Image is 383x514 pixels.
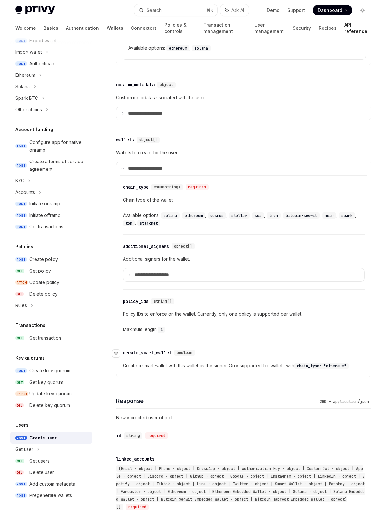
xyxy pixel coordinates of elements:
[134,4,217,16] button: Search...⌘K
[10,254,92,265] a: POSTCreate policy
[322,211,339,219] div: ,
[15,83,30,91] div: Solana
[267,212,281,219] code: tron
[15,403,24,408] span: DEL
[15,213,27,218] span: POST
[10,58,92,69] a: POSTAuthenticate
[123,184,148,190] div: chain_type
[15,94,38,102] div: Spark BTC
[220,4,249,16] button: Ask AI
[29,256,58,263] div: Create policy
[319,20,337,36] a: Recipes
[15,71,35,79] div: Ethereum
[116,94,371,101] p: Custom metadata associated with the user.
[126,504,149,510] div: required
[131,20,157,36] a: Connectors
[123,211,365,227] div: Available options:
[10,332,92,344] a: GETGet transaction
[123,196,365,204] p: Chain type of the wallet
[29,138,88,154] div: Configure app for native onramp
[29,223,63,231] div: Get transactions
[15,163,27,168] span: POST
[29,267,51,275] div: Get policy
[154,299,172,304] span: string[]
[15,482,27,486] span: POST
[252,212,264,219] code: sui
[139,137,157,142] span: object[]
[147,6,164,14] div: Search...
[15,446,33,453] div: Get user
[254,20,285,36] a: User management
[313,5,352,15] a: Dashboard
[161,211,182,219] div: ,
[267,211,283,219] div: ,
[10,221,92,233] a: POSTGet transactions
[29,211,60,219] div: Initiate offramp
[145,432,168,439] div: required
[186,184,209,190] div: required
[10,198,92,210] a: POSTInitiate onramp
[29,290,58,298] div: Delete policy
[107,20,123,36] a: Wallets
[15,61,27,66] span: POST
[287,7,305,13] a: Support
[15,280,28,285] span: PATCH
[29,390,72,398] div: Update key quorum
[344,20,368,36] a: API reference
[10,388,92,399] a: PATCHUpdate key quorum
[15,225,27,229] span: POST
[10,490,92,501] a: POSTPregenerate wallets
[112,347,123,360] a: Navigate to header
[10,156,92,175] a: POSTCreate a terms of service agreement
[15,269,24,273] span: GET
[123,326,365,333] div: Maximum length:
[208,212,226,219] code: cosmos
[174,244,192,249] span: object[]
[15,470,24,475] span: DEL
[252,211,267,219] div: ,
[123,362,365,369] p: Create a smart wallet with this wallet as the signer. Only supported for wallets with .
[10,399,92,411] a: DELDelete key quorum
[123,255,365,263] p: Additional signers for the wallet.
[208,211,229,219] div: ,
[283,212,320,219] code: bitcoin-segwit
[229,211,252,219] div: ,
[203,20,247,36] a: Transaction management
[15,493,27,498] span: POST
[339,212,355,219] code: spark
[123,310,365,318] p: Policy IDs to enforce on the wallet. Currently, only one policy is supported per wallet.
[29,434,57,442] div: Create user
[15,459,24,463] span: GET
[283,211,322,219] div: ,
[15,144,27,149] span: POST
[339,211,358,219] div: ,
[15,188,35,196] div: Accounts
[357,5,368,15] button: Toggle dark mode
[158,327,165,333] code: 1
[322,212,336,219] code: near
[66,20,99,36] a: Authentication
[29,334,61,342] div: Get transaction
[15,391,28,396] span: PATCH
[317,399,371,405] div: 200 - application/json
[123,219,137,227] div: ,
[15,336,24,341] span: GET
[29,469,54,476] div: Delete user
[15,106,42,114] div: Other chains
[10,478,92,490] a: POSTAdd custom metadata
[160,82,173,87] span: object
[10,432,92,444] a: POSTCreate user
[29,200,60,208] div: Initiate onramp
[10,288,92,300] a: DELDelete policy
[116,82,155,88] div: custom_metadata
[29,60,56,67] div: Authenticate
[116,432,121,439] div: id
[15,126,53,133] h5: Account funding
[15,243,33,250] h5: Policies
[29,378,63,386] div: Get key quorum
[15,202,27,206] span: POST
[10,210,92,221] a: POSTInitiate offramp
[29,480,75,488] div: Add custom metadata
[15,292,24,297] span: DEL
[15,257,27,262] span: POST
